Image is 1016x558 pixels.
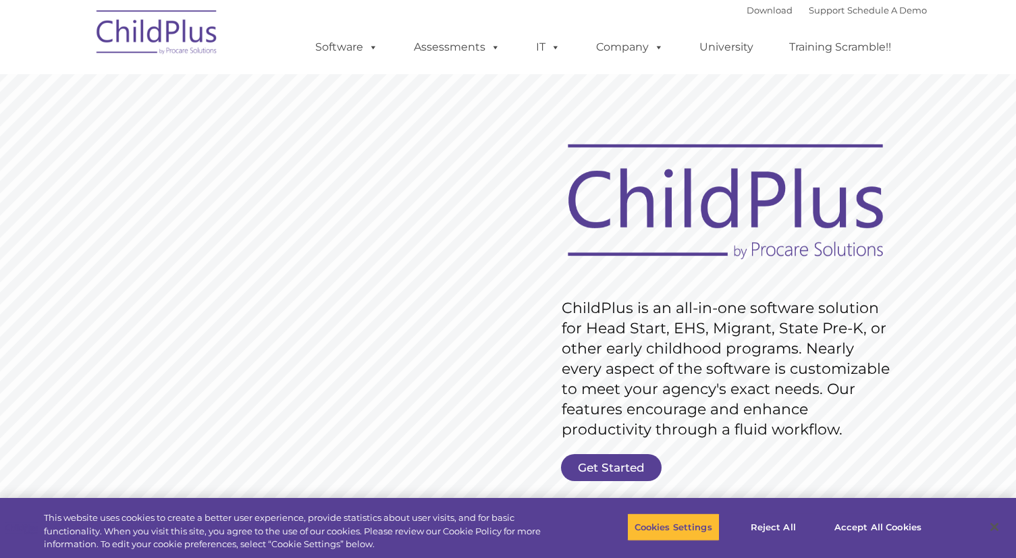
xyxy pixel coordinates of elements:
[523,34,574,61] a: IT
[44,511,559,551] div: This website uses cookies to create a better user experience, provide statistics about user visit...
[400,34,514,61] a: Assessments
[686,34,767,61] a: University
[980,512,1009,542] button: Close
[847,5,927,16] a: Schedule A Demo
[776,34,905,61] a: Training Scramble!!
[627,513,720,541] button: Cookies Settings
[583,34,677,61] a: Company
[827,513,929,541] button: Accept All Cookies
[747,5,793,16] a: Download
[747,5,927,16] font: |
[731,513,816,541] button: Reject All
[90,1,225,68] img: ChildPlus by Procare Solutions
[302,34,392,61] a: Software
[809,5,845,16] a: Support
[561,454,662,481] a: Get Started
[562,298,897,440] rs-layer: ChildPlus is an all-in-one software solution for Head Start, EHS, Migrant, State Pre-K, or other ...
